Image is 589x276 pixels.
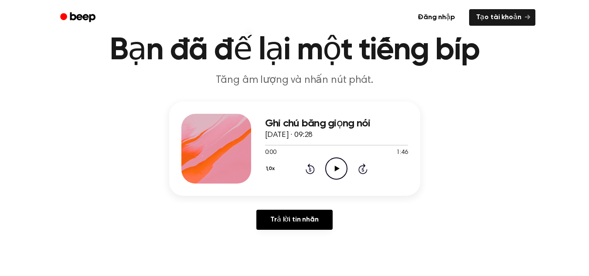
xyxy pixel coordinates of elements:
a: Tiếng bíp [54,9,103,26]
font: Bạn đã để lại một tiếng bíp [109,35,480,66]
font: 1,0x [266,166,275,171]
a: Đăng nhập [409,7,464,27]
a: Trả lời tin nhắn [256,210,332,230]
font: 1:46 [396,150,408,156]
font: Đăng nhập [418,14,455,21]
font: Ghi chú bằng giọng nói [265,118,371,129]
a: Tạo tài khoản [469,9,535,26]
font: Tăng âm lượng và nhấn nút phát. [216,75,373,85]
button: 1,0x [265,161,278,176]
font: [DATE] · 09:28 [265,131,313,139]
font: Trả lời tin nhắn [270,216,318,223]
font: 0:00 [265,150,276,156]
font: Tạo tài khoản [476,14,521,21]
